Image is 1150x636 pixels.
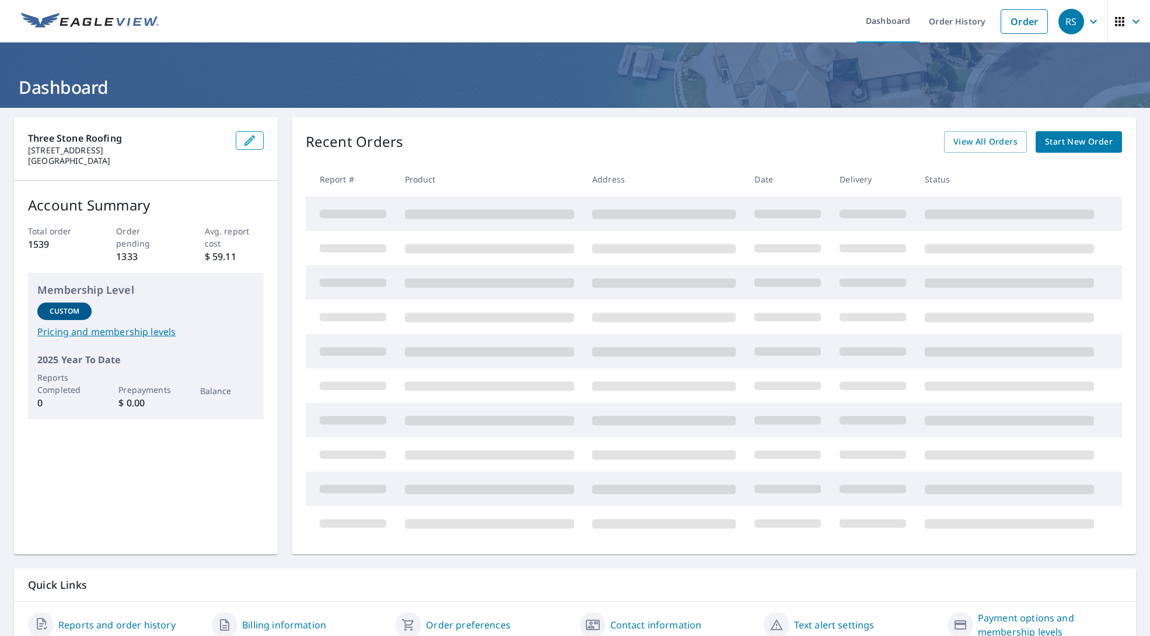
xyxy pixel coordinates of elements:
[953,135,1018,149] span: View All Orders
[28,156,226,166] p: [GEOGRAPHIC_DATA]
[583,162,745,196] th: Address
[306,162,396,196] th: Report #
[915,162,1103,196] th: Status
[200,385,254,397] p: Balance
[396,162,583,196] th: Product
[205,250,264,263] p: $ 59.11
[37,282,254,298] p: Membership Level
[37,396,92,410] p: 0
[28,145,226,156] p: [STREET_ADDRESS]
[610,618,702,632] a: Contact information
[37,353,254,367] p: 2025 Year To Date
[1058,9,1084,34] div: RS
[28,225,87,237] p: Total order
[28,237,87,251] p: 1539
[1036,131,1122,153] a: Start New Order
[28,195,264,216] p: Account Summary
[118,384,173,396] p: Prepayments
[745,162,830,196] th: Date
[28,578,1122,592] p: Quick Links
[242,618,326,632] a: Billing information
[1045,135,1113,149] span: Start New Order
[37,371,92,396] p: Reports Completed
[426,618,511,632] a: Order preferences
[116,225,175,250] p: Order pending
[28,131,226,145] p: Three Stone Roofing
[205,225,264,250] p: Avg. report cost
[944,131,1027,153] a: View All Orders
[116,250,175,263] p: 1333
[14,75,1136,99] h1: Dashboard
[306,131,404,153] p: Recent Orders
[830,162,915,196] th: Delivery
[58,618,176,632] a: Reports and order history
[794,618,875,632] a: Text alert settings
[37,325,254,339] a: Pricing and membership levels
[118,396,173,410] p: $ 0.00
[21,13,159,30] img: EV Logo
[50,306,80,317] p: Custom
[1001,9,1048,34] a: Order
